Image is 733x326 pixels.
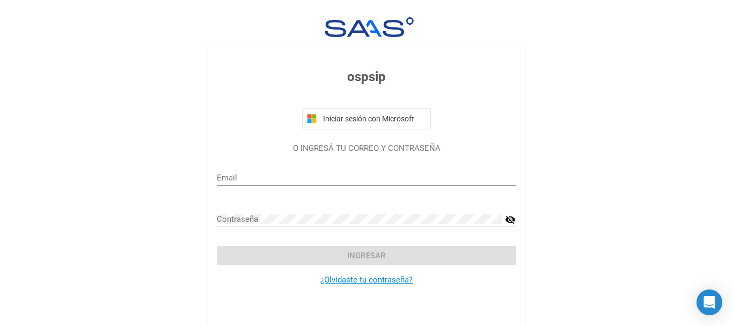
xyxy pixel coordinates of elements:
[217,67,516,86] h3: ospsip
[320,275,413,285] a: ¿Olvidaste tu contraseña?
[302,108,431,129] button: Iniciar sesión con Microsoft
[217,142,516,155] p: O INGRESÁ TU CORREO Y CONTRASEÑA
[505,213,516,226] mat-icon: visibility_off
[217,246,516,265] button: Ingresar
[321,114,426,123] span: Iniciar sesión con Microsoft
[347,251,386,260] span: Ingresar
[697,289,722,315] div: Open Intercom Messenger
